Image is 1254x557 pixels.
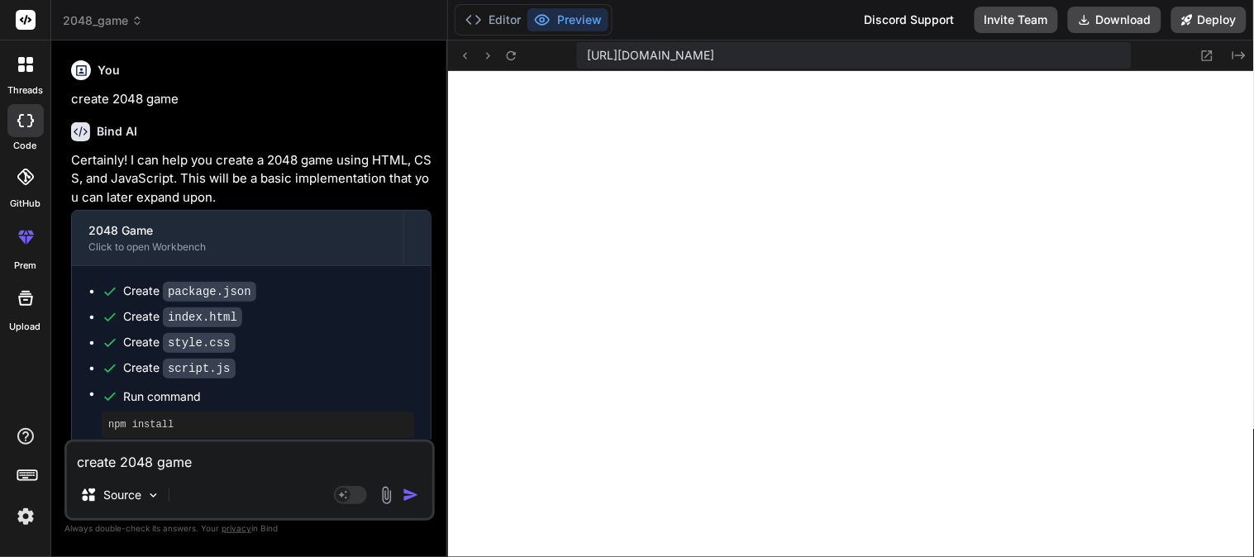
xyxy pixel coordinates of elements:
span: privacy [222,523,251,533]
span: 2048_game [63,12,143,29]
span: Run command [123,388,414,405]
div: Click to open Workbench [88,240,387,254]
button: Editor [459,8,527,31]
label: threads [7,83,43,98]
div: Create [123,359,236,377]
button: Download [1068,7,1161,33]
code: package.json [163,282,256,302]
div: Discord Support [855,7,965,33]
p: Source [103,487,141,503]
label: prem [14,259,36,273]
p: create 2048 game [71,90,432,109]
div: Create [123,334,236,351]
p: Certainly! I can help you create a 2048 game using HTML, CSS, and JavaScript. This will be a basi... [71,151,432,207]
h6: You [98,62,120,79]
label: code [14,139,37,153]
img: Pick Models [146,488,160,502]
button: Invite Team [975,7,1058,33]
code: index.html [163,307,242,327]
pre: npm install [108,418,408,431]
button: Preview [527,8,608,31]
img: settings [12,502,40,531]
div: Create [123,308,242,326]
label: GitHub [10,197,41,211]
img: attachment [377,486,396,505]
code: script.js [163,359,236,378]
div: Create [123,283,256,300]
h6: Bind AI [97,123,137,140]
div: 2048 Game [88,222,387,239]
button: Deploy [1171,7,1247,33]
span: [URL][DOMAIN_NAME] [587,47,714,64]
code: style.css [163,333,236,353]
p: Always double-check its answers. Your in Bind [64,521,435,536]
button: 2048 GameClick to open Workbench [72,211,403,265]
iframe: Preview [448,71,1254,557]
img: icon [403,487,419,503]
label: Upload [10,320,41,334]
